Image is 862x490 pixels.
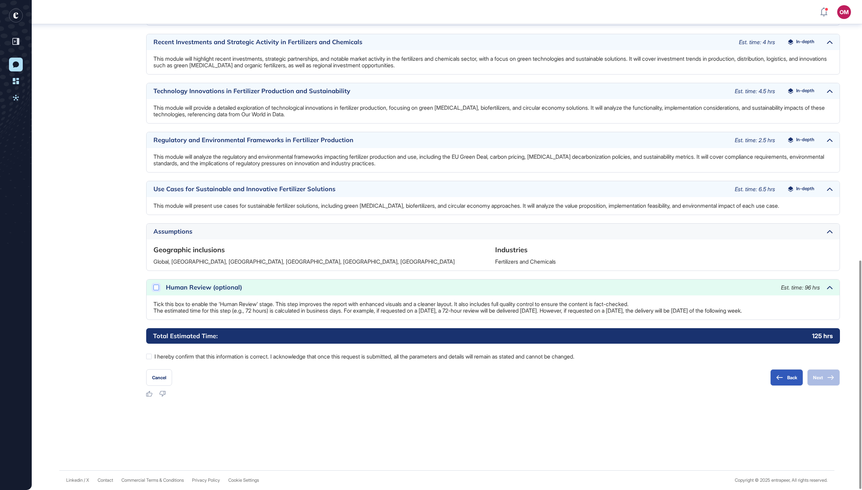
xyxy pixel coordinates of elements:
p: 125 hrs [812,332,833,340]
h6: Industries [495,245,833,255]
span: Est. time: 2.5 hrs [735,137,775,144]
span: Est. time: 96 hrs [781,284,820,291]
span: In-depth [796,137,814,143]
p: This module will analyze the regulatory and environmental frameworks impacting fertilizer product... [153,154,833,167]
span: In-depth [796,88,814,94]
a: Privacy Policy [192,478,220,483]
button: OM [837,5,851,19]
span: Est. time: 4 hrs [739,39,775,46]
p: Fertilizers and Chemicals [495,258,833,265]
div: entrapeer-logo [9,9,23,22]
div: Copyright © 2025 entrapeer, All rights reserved. [735,478,828,483]
a: Cookie Settings [228,478,259,483]
div: Use Cases for Sustainable and Innovative Fertilizer Solutions [153,186,728,192]
p: Tick this box to enable the 'Human Review' stage. This step improves the report with enhanced vis... [153,301,833,314]
h6: Total Estimated Time: [153,332,218,340]
span: Contact [98,478,113,483]
span: Est. time: 4.5 hrs [735,88,775,95]
p: This module will highlight recent investments, strategic partnerships, and notable market activit... [153,56,833,69]
p: Global, [GEOGRAPHIC_DATA], [GEOGRAPHIC_DATA], [GEOGRAPHIC_DATA], [GEOGRAPHIC_DATA], [GEOGRAPHIC_D... [153,258,491,265]
div: Human Review (optional) [166,284,774,291]
div: Technology Innovations in Fertilizer Production and Sustainability [153,88,728,94]
div: Recent Investments and Strategic Activity in Fertilizers and Chemicals [153,39,732,45]
button: Back [770,369,803,386]
button: Cancel [146,369,172,386]
div: Assumptions [153,228,820,235]
label: I hereby confirm that this information is correct. I acknowledge that once this request is submit... [146,352,840,361]
a: Linkedin [66,478,83,483]
a: Commercial Terms & Conditions [121,478,184,483]
p: This module will present use cases for sustainable fertilizer solutions, including green [MEDICAL... [153,203,833,209]
span: Est. time: 6.5 hrs [735,186,775,193]
h6: Geographic inclusions [153,245,491,255]
p: This module will provide a detailed exploration of technological innovations in fertilizer produc... [153,105,833,118]
a: X [86,478,89,483]
span: / [84,478,85,483]
div: Regulatory and Environmental Frameworks in Fertilizer Production [153,137,728,143]
span: In-depth [796,39,814,45]
span: In-depth [796,186,814,192]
